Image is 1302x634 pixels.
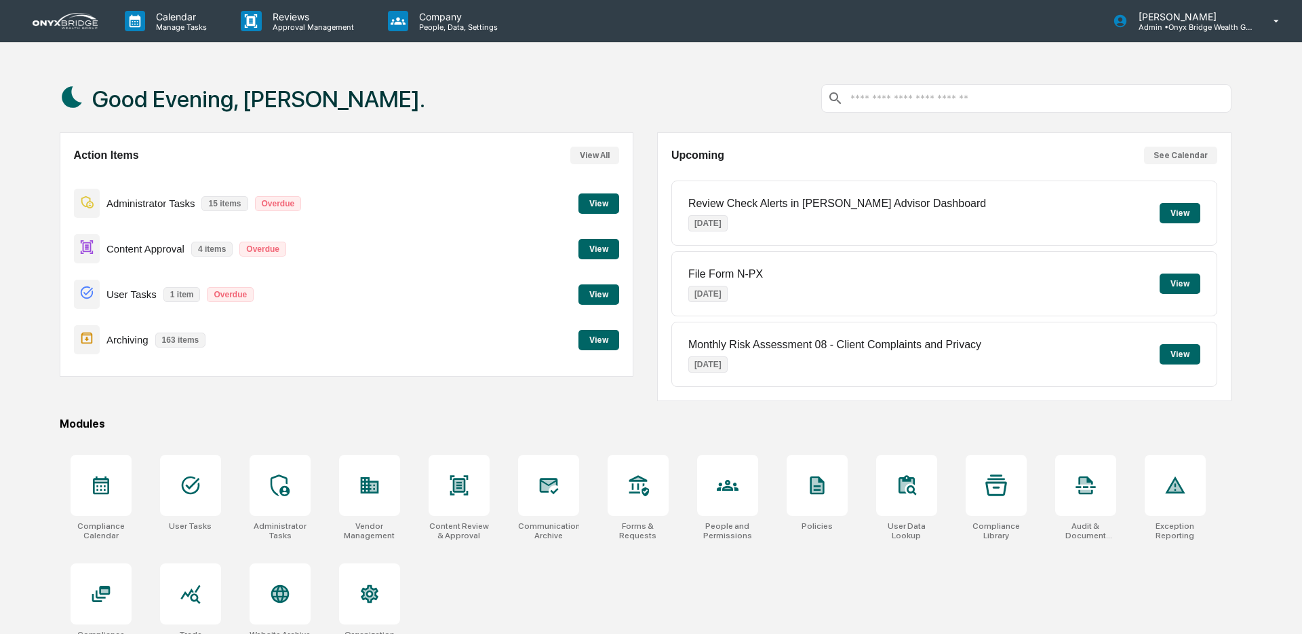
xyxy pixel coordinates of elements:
button: View [578,239,619,259]
img: logo [33,13,98,29]
p: Overdue [207,287,254,302]
div: User Data Lookup [876,521,937,540]
h1: Good Evening, [PERSON_NAME]. [92,86,425,113]
p: Manage Tasks [145,22,214,32]
p: Administrator Tasks [106,198,195,209]
div: Exception Reporting [1145,521,1206,540]
h2: Action Items [74,149,139,162]
p: Overdue [239,242,286,257]
p: Archiving [106,334,149,346]
div: Communications Archive [518,521,579,540]
div: Administrator Tasks [250,521,311,540]
div: People and Permissions [697,521,758,540]
p: [DATE] [688,286,728,302]
p: 15 items [201,196,248,211]
p: 1 item [163,287,201,302]
p: Approval Management [262,22,361,32]
a: View [578,287,619,300]
div: Forms & Requests [608,521,669,540]
p: 4 items [191,242,233,257]
p: Admin • Onyx Bridge Wealth Group LLC [1128,22,1254,32]
button: See Calendar [1144,147,1217,164]
button: View [1160,203,1200,223]
button: View [578,193,619,214]
button: View All [570,147,619,164]
div: Audit & Document Logs [1055,521,1116,540]
p: 163 items [155,333,206,348]
div: User Tasks [169,521,212,531]
p: Company [408,11,505,22]
p: File Form N-PX [688,268,763,280]
button: View [1160,344,1200,365]
p: Monthly Risk Assessment 08 - Client Complaints and Privacy [688,339,981,351]
button: View [1160,274,1200,294]
p: [DATE] [688,215,728,231]
button: View [578,284,619,305]
a: View [578,196,619,209]
a: View [578,333,619,346]
p: Calendar [145,11,214,22]
h2: Upcoming [671,149,724,162]
p: [PERSON_NAME] [1128,11,1254,22]
p: Overdue [255,196,302,211]
p: [DATE] [688,356,728,373]
p: Content Approval [106,243,184,255]
p: Reviews [262,11,361,22]
div: Compliance Calendar [71,521,132,540]
div: Modules [60,417,1231,430]
p: User Tasks [106,288,157,300]
a: View [578,242,619,255]
p: People, Data, Settings [408,22,505,32]
button: View [578,330,619,350]
div: Policies [802,521,833,531]
div: Compliance Library [966,521,1027,540]
div: Content Review & Approval [429,521,490,540]
p: Review Check Alerts in [PERSON_NAME] Advisor Dashboard [688,198,986,210]
iframe: Open customer support [1259,589,1295,626]
div: Vendor Management [339,521,400,540]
